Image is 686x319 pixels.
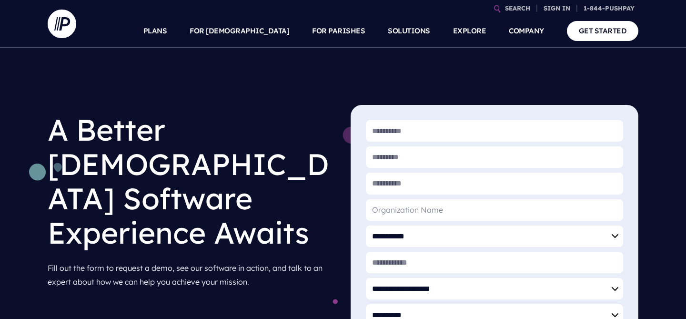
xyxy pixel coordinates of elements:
[567,21,639,41] a: GET STARTED
[190,14,289,48] a: FOR [DEMOGRAPHIC_DATA]
[509,14,544,48] a: COMPANY
[388,14,430,48] a: SOLUTIONS
[48,105,335,257] h1: A Better [DEMOGRAPHIC_DATA] Software Experience Awaits
[143,14,167,48] a: PLANS
[366,199,623,221] input: Organization Name
[312,14,365,48] a: FOR PARISHES
[48,257,335,293] p: Fill out the form to request a demo, see our software in action, and talk to an expert about how ...
[453,14,486,48] a: EXPLORE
